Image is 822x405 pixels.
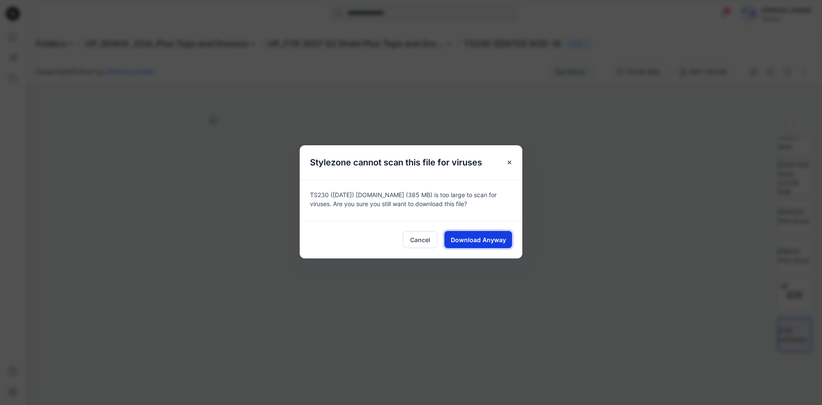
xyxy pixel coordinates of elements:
span: Download Anyway [451,235,506,244]
div: TS230 ([DATE]) [DOMAIN_NAME] (385 MB) is too large to scan for viruses. Are you sure you still wa... [300,180,522,221]
button: Cancel [403,231,438,248]
button: Download Anyway [444,231,512,248]
h5: Stylezone cannot scan this file for viruses [300,145,492,180]
span: Cancel [410,235,430,244]
button: Close [502,155,517,170]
